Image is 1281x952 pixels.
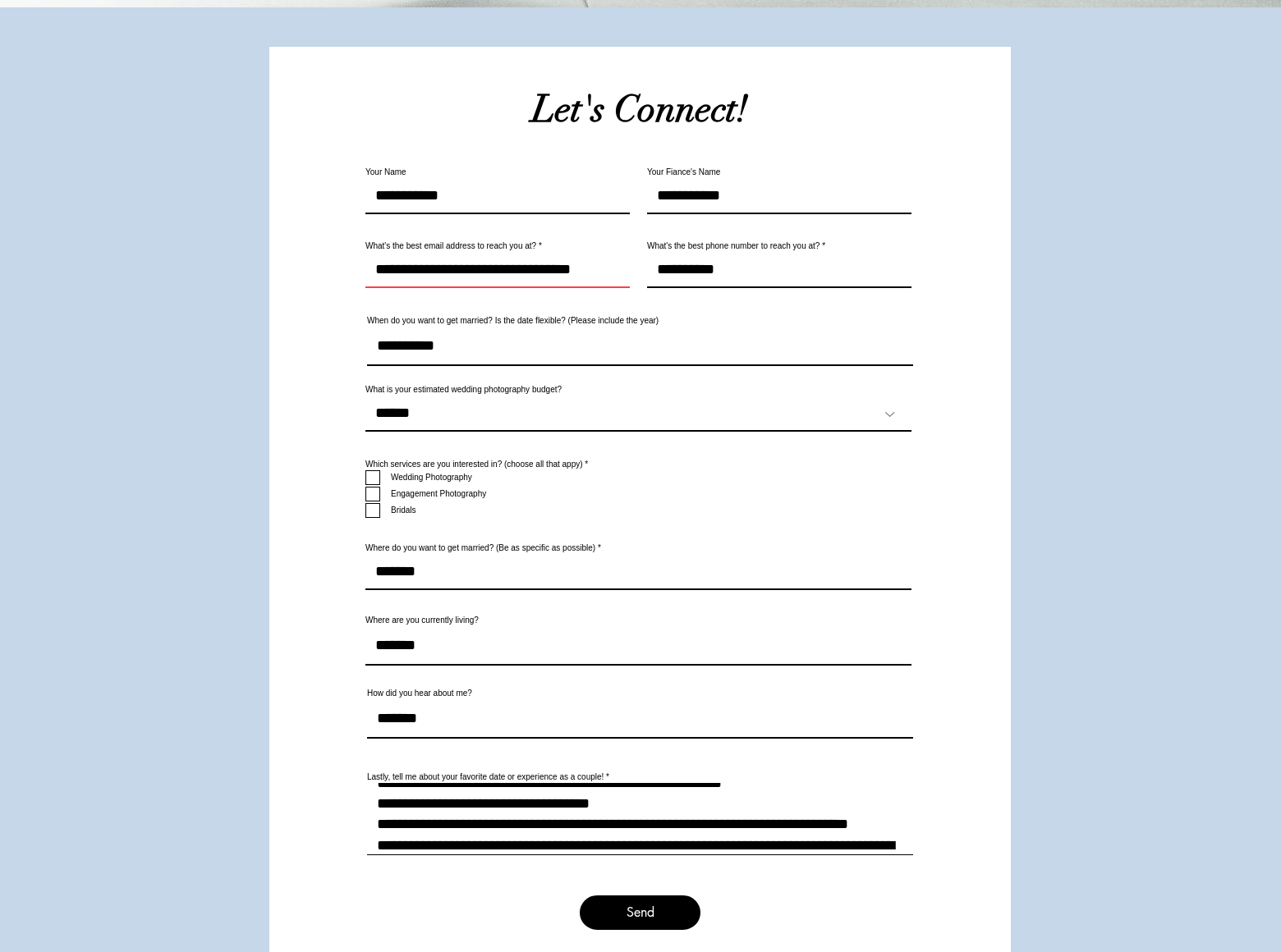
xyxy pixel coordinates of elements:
span: Engagement Photography [391,489,486,498]
label: Where are you currently living? [365,616,911,625]
iframe: Wix Chat [1204,875,1281,952]
label: How did you hear about me? [367,689,913,698]
label: Where do you want to get married? (Be as specific as possible) [365,544,911,552]
label: Your Fiance's Name [647,168,911,176]
div: Which services are you interested in? (choose all that appy) [365,460,911,469]
span: Bridals [391,506,416,515]
label: Your Name [365,168,630,176]
label: What is your estimated wedding photography budget? [365,386,911,394]
label: When do you want to get married? Is the date flexible? (Please include the year) [367,317,913,325]
label: Lastly, tell me about your favorite date or experience as a couple! [367,773,913,781]
label: What's the best email address to reach you at? [365,242,630,250]
span: Send [627,904,654,922]
label: What's the best phone number to reach you at? [647,242,911,250]
span: Let's Connect! [532,87,748,132]
span: Wedding Photography [391,473,472,482]
button: Send [580,895,700,930]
